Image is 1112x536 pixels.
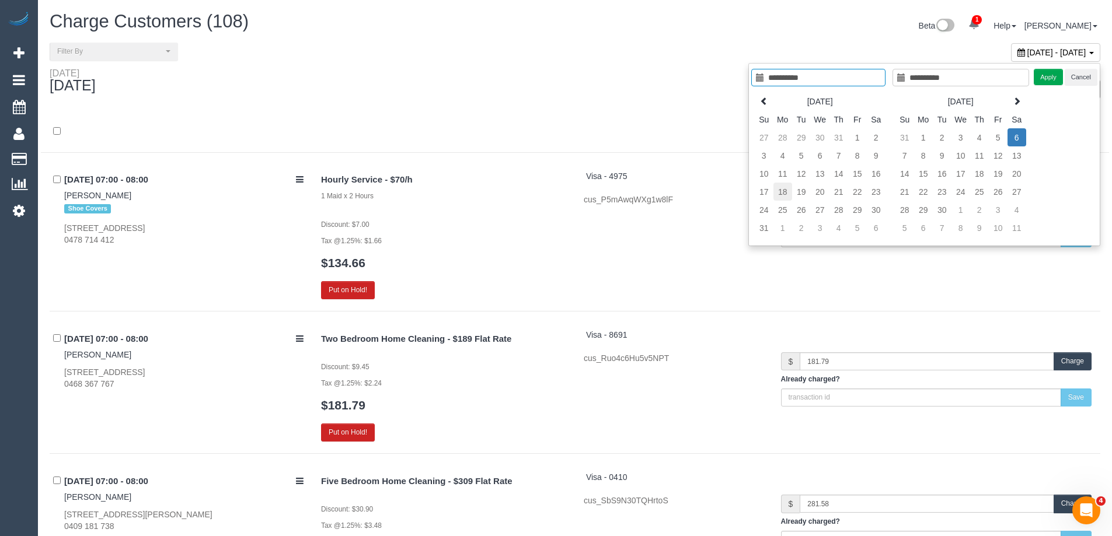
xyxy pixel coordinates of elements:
th: Tu [933,110,951,128]
a: Help [994,21,1016,30]
th: [DATE] [773,92,867,110]
button: Charge [1054,352,1092,370]
button: Put on Hold! [321,423,375,442]
a: Beta [919,21,955,30]
a: Visa - 8691 [586,330,628,339]
td: 6 [1008,128,1026,146]
td: 5 [895,219,914,237]
td: 15 [914,164,933,183]
h4: Two Bedroom Home Cleaning - $189 Flat Rate [321,334,566,344]
td: 7 [895,146,914,164]
small: 1 Maid x 2 Hours [321,192,374,200]
span: Filter By [57,47,163,57]
td: 20 [1008,164,1026,183]
h4: Five Bedroom Home Cleaning - $309 Flat Rate [321,477,566,486]
td: 8 [848,146,867,164]
a: Visa - 0410 [586,472,628,482]
td: 31 [829,128,848,146]
button: Put on Hold! [321,281,375,299]
iframe: Intercom live chat [1072,496,1100,524]
td: 28 [829,201,848,219]
a: [PERSON_NAME] [64,492,131,502]
td: 5 [989,128,1008,146]
span: $ [781,352,800,370]
td: 29 [914,201,933,219]
h5: Already charged? [781,376,1092,383]
div: [STREET_ADDRESS][PERSON_NAME] 0409 181 738 [64,509,304,532]
th: Fr [989,110,1008,128]
td: 21 [895,183,914,201]
td: 22 [914,183,933,201]
div: cus_SbS9N30TQHrtoS [584,495,764,506]
td: 4 [829,219,848,237]
h4: [DATE] 07:00 - 08:00 [64,175,304,185]
span: Visa - 4975 [586,171,628,181]
td: 18 [970,164,989,183]
td: 14 [895,164,914,183]
td: 2 [970,201,989,219]
td: 27 [1008,183,1026,201]
div: [DATE] [50,68,96,78]
td: 31 [755,219,773,237]
td: 26 [792,201,811,219]
img: Automaid Logo [7,12,30,28]
td: 4 [970,128,989,146]
td: 20 [811,183,829,201]
a: [PERSON_NAME] [64,350,131,359]
th: We [811,110,829,128]
th: We [951,110,970,128]
td: 17 [755,183,773,201]
td: 30 [811,128,829,146]
button: Apply [1034,69,1063,86]
td: 9 [933,146,951,164]
td: 2 [792,219,811,237]
div: [STREET_ADDRESS] 0478 714 412 [64,222,304,246]
button: Filter By [50,43,178,61]
td: 3 [755,146,773,164]
h4: [DATE] 07:00 - 08:00 [64,477,304,486]
td: 24 [951,183,970,201]
td: 10 [755,164,773,183]
a: $181.79 [321,398,365,412]
a: $134.66 [321,256,365,269]
small: Discount: $9.45 [321,363,369,371]
td: 27 [811,201,829,219]
small: Discount: $7.00 [321,220,369,229]
td: 29 [792,128,811,146]
td: 28 [773,128,792,146]
td: 2 [933,128,951,146]
small: Tax @1.25%: $3.48 [321,521,382,530]
span: [DATE] - [DATE] [1027,48,1086,57]
td: 1 [914,128,933,146]
th: Su [755,110,773,128]
td: 19 [792,183,811,201]
th: Mo [773,110,792,128]
td: 22 [848,183,867,201]
td: 24 [755,201,773,219]
small: Discount: $30.90 [321,505,373,513]
th: Th [970,110,989,128]
td: 30 [867,201,886,219]
td: 1 [951,201,970,219]
td: 6 [811,146,829,164]
td: 5 [792,146,811,164]
td: 10 [989,219,1008,237]
td: 25 [773,201,792,219]
div: Tags [64,201,304,216]
td: 15 [848,164,867,183]
td: 18 [773,183,792,201]
button: Cancel [1065,69,1097,86]
td: 12 [792,164,811,183]
td: 30 [933,201,951,219]
th: Sa [1008,110,1026,128]
span: Shoe Covers [64,204,111,213]
span: $ [781,495,800,513]
td: 6 [867,219,886,237]
td: 16 [867,164,886,183]
td: 3 [951,128,970,146]
td: 11 [970,146,989,164]
td: 23 [867,183,886,201]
